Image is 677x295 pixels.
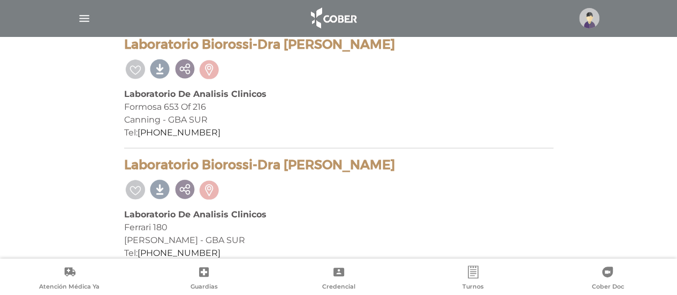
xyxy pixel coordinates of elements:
span: Turnos [462,283,484,292]
img: Cober_menu-lines-white.svg [78,12,91,25]
a: [PHONE_NUMBER] [138,248,220,258]
h4: Laboratorio Biorossi-Dra [PERSON_NAME] [124,37,553,52]
div: Tel: [124,126,553,139]
div: Tel: [124,247,553,260]
div: Formosa 653 Of 216 [124,101,553,114]
a: Credencial [271,266,406,293]
a: Cober Doc [541,266,675,293]
div: [PERSON_NAME] - GBA SUR [124,234,553,247]
a: Atención Médica Ya [2,266,136,293]
a: Guardias [136,266,271,293]
span: Atención Médica Ya [39,283,100,292]
a: [PHONE_NUMBER] [138,127,220,138]
span: Guardias [191,283,218,292]
b: Laboratorio De Analisis Clinicos [124,209,267,220]
h4: Laboratorio Biorossi-Dra [PERSON_NAME] [124,157,553,173]
img: profile-placeholder.svg [579,8,599,28]
a: Turnos [406,266,540,293]
span: Cober Doc [591,283,623,292]
b: Laboratorio De Analisis Clinicos [124,89,267,99]
div: Ferrari 180 [124,221,553,234]
div: Canning - GBA SUR [124,114,553,126]
img: logo_cober_home-white.png [305,5,361,31]
span: Credencial [322,283,355,292]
